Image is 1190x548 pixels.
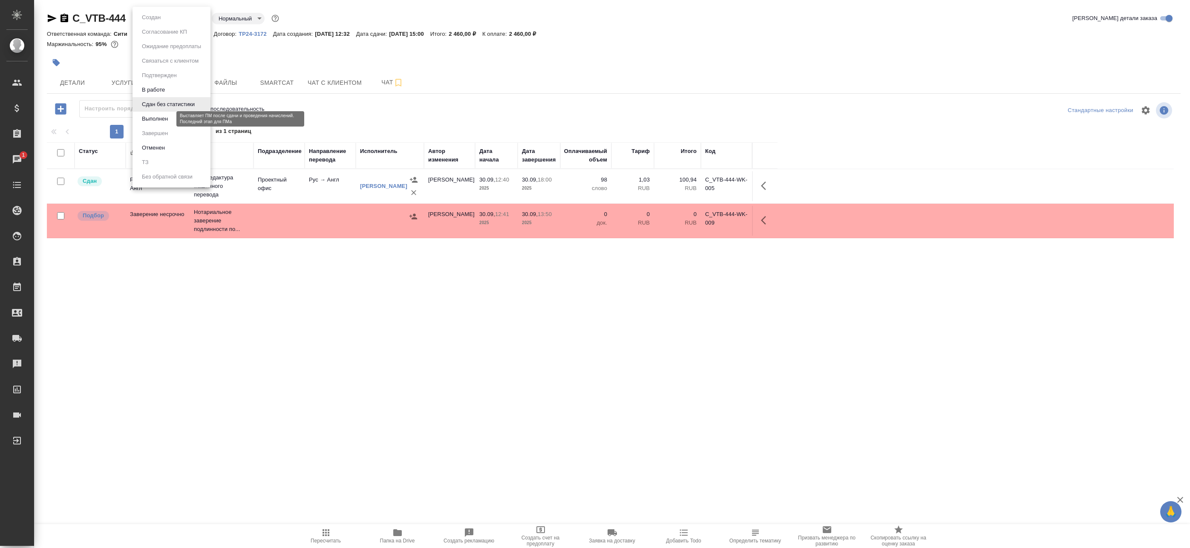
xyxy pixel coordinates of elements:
button: Сдан без статистики [139,100,197,109]
button: В работе [139,85,167,95]
button: Связаться с клиентом [139,56,201,66]
button: Выполнен [139,114,170,124]
button: Подтвержден [139,71,179,80]
button: Завершен [139,129,170,138]
button: ТЗ [139,158,151,167]
button: Без обратной связи [139,172,195,182]
button: Согласование КП [139,27,190,37]
button: Ожидание предоплаты [139,42,204,51]
button: Отменен [139,143,167,153]
button: Создан [139,13,163,22]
